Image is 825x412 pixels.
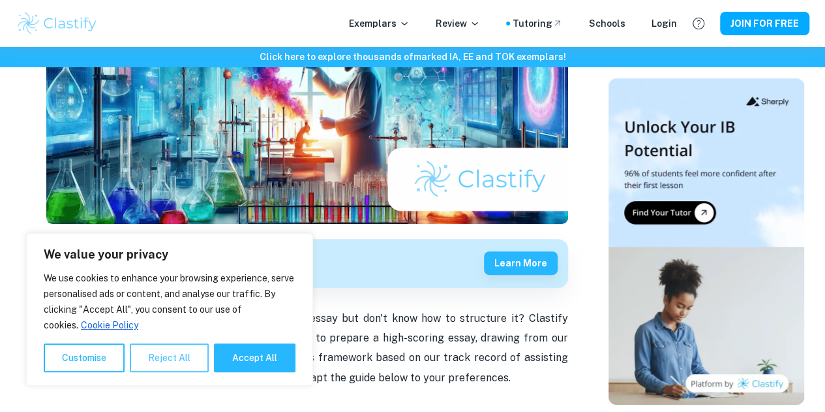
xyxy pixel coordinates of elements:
button: Accept All [214,343,295,372]
button: Learn more [484,251,558,275]
p: We use cookies to enhance your browsing experience, serve personalised ads or content, and analys... [44,270,295,333]
img: Clastify logo [16,10,98,37]
a: Login [652,16,677,31]
div: We value your privacy [26,233,313,386]
p: We value your privacy [44,247,295,262]
p: Exemplars [349,16,410,31]
h6: Click here to explore thousands of marked IA, EE and TOK exemplars ! [3,50,822,64]
button: Help and Feedback [687,12,710,35]
a: Tutoring [513,16,563,31]
button: Reject All [130,343,209,372]
a: Cookie Policy [80,319,139,331]
button: Customise [44,343,125,372]
img: Thumbnail [608,78,804,405]
a: Schools [589,16,625,31]
p: Review [436,16,480,31]
button: JOIN FOR FREE [720,12,809,35]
